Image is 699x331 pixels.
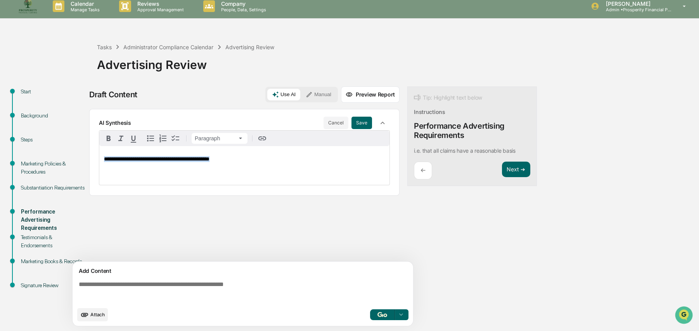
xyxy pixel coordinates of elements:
[267,89,300,100] button: Use AI
[21,136,85,144] div: Steps
[324,117,348,129] button: Cancel
[56,98,62,105] div: 🗄️
[5,109,52,123] a: 🔎Data Lookup
[89,90,137,99] div: Draft Content
[64,7,104,12] p: Manage Tasks
[414,109,445,115] div: Instructions
[21,160,85,176] div: Marketing Policies & Procedures
[21,257,85,265] div: Marketing Books & Records
[377,312,387,317] img: Go
[8,113,14,119] div: 🔎
[192,133,247,144] button: Block type
[16,98,50,105] span: Preclearance
[599,0,671,7] p: [PERSON_NAME]
[127,132,140,145] button: Underline
[599,7,671,12] p: Admin • Prosperity Financial Planning
[5,95,53,109] a: 🖐️Preclearance
[370,309,395,320] button: Go
[215,7,270,12] p: People, Data, Settings
[8,98,14,105] div: 🖐️
[414,147,516,154] p: i.e. that all claims have a reasonable basis
[21,88,85,96] div: Start
[64,0,104,7] p: Calendar
[115,132,127,145] button: Italic
[414,93,482,102] div: Tip: Highlight text below
[21,184,85,192] div: Substantiation Requirements
[301,89,336,100] button: Manual
[26,59,127,67] div: Start new chat
[102,132,115,145] button: Bold
[16,112,49,120] span: Data Lookup
[131,0,188,7] p: Reviews
[123,44,213,50] div: Administrator Compliance Calendar
[502,162,530,178] button: Next ➔
[64,98,96,105] span: Attestations
[351,117,372,129] button: Save
[77,266,408,276] div: Add Content
[674,305,695,326] iframe: Open customer support
[215,0,270,7] p: Company
[55,131,94,137] a: Powered byPylon
[53,95,99,109] a: 🗄️Attestations
[97,52,695,72] div: Advertising Review
[26,67,98,73] div: We're available if you need us!
[341,86,400,103] button: Preview Report
[21,233,85,250] div: Testimonials & Endorsements
[90,312,105,317] span: Attach
[21,112,85,120] div: Background
[414,121,530,140] div: Performance Advertising Requirements
[8,59,22,73] img: 1746055101610-c473b297-6a78-478c-a979-82029cc54cd1
[132,62,141,71] button: Start new chat
[8,16,141,29] p: How can we help?
[77,131,94,137] span: Pylon
[99,119,131,126] p: AI Synthesis
[225,44,274,50] div: Advertising Review
[21,208,85,232] div: Performance Advertising Requirements
[77,308,108,321] button: upload document
[131,7,188,12] p: Approval Management
[21,281,85,290] div: Signature Review
[420,167,426,174] p: ←
[97,44,112,50] div: Tasks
